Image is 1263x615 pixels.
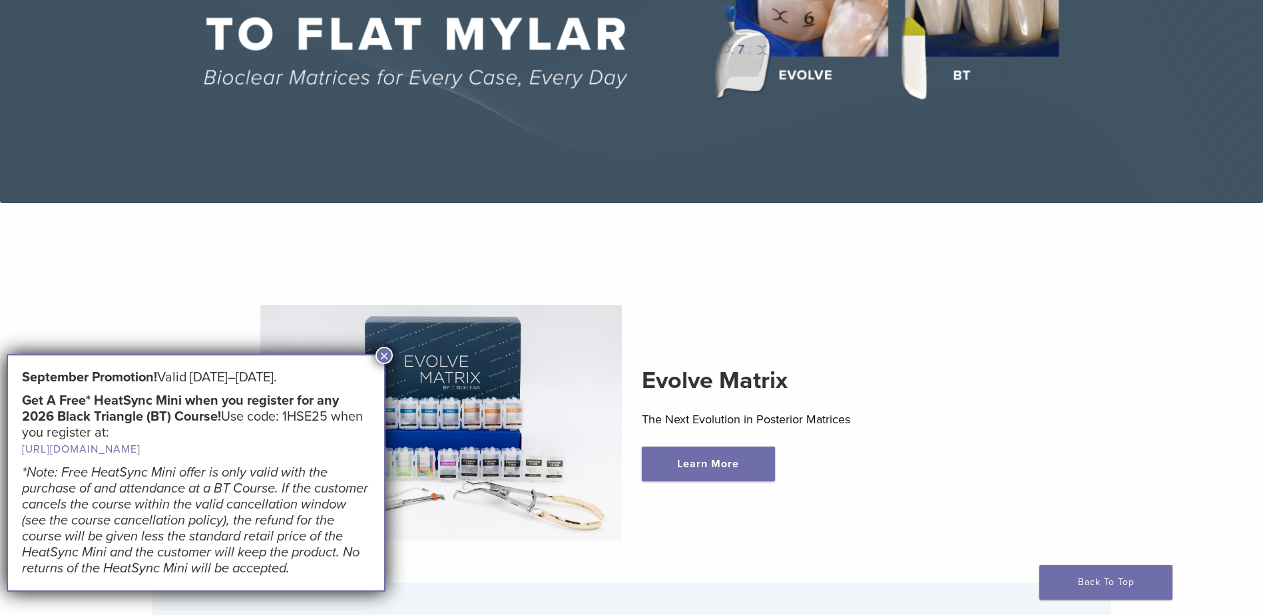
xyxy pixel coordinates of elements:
[22,369,370,385] h5: Valid [DATE]–[DATE].
[642,447,775,481] a: Learn More
[22,465,368,576] em: *Note: Free HeatSync Mini offer is only valid with the purchase of and attendance at a BT Course....
[376,347,393,364] button: Close
[22,369,157,385] strong: September Promotion!
[642,365,1003,397] h2: Evolve Matrix
[22,393,339,425] strong: Get A Free* HeatSync Mini when you register for any 2026 Black Triangle (BT) Course!
[22,443,140,456] a: [URL][DOMAIN_NAME]
[22,393,370,457] h5: Use code: 1HSE25 when you register at:
[642,409,1003,429] p: The Next Evolution in Posterior Matrices
[1039,565,1172,600] a: Back To Top
[260,305,622,540] img: Evolve Matrix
